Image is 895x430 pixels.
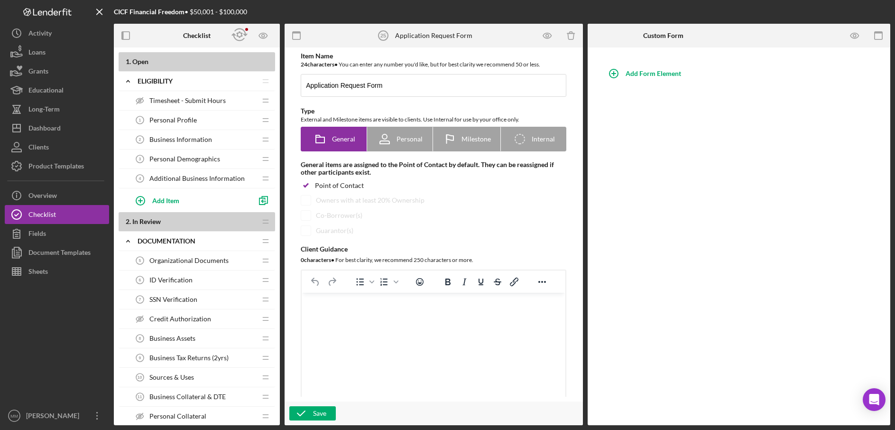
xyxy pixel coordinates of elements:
span: Personal Profile [149,116,197,124]
span: Sources & Uses [149,374,194,381]
a: Long-Term [5,100,109,119]
span: Timesheet - Submit Hours [149,97,226,104]
span: Business Information [149,136,212,143]
iframe: Rich Text Area [302,293,565,399]
button: Clients [5,138,109,157]
div: [PERSON_NAME] [24,406,85,428]
span: Personal Demographics [149,155,220,163]
tspan: 9 [139,355,141,360]
button: Preview as [253,25,274,47]
button: Grants [5,62,109,81]
div: Numbered list [376,275,400,289]
tspan: 10 [138,375,142,380]
tspan: 6 [139,278,141,282]
div: Application Request Form [395,32,472,39]
div: External and Milestone items are visible to clients. Use Internal for use by your office only. [301,115,566,124]
div: Client Guidance [301,245,566,253]
tspan: 11 [138,394,142,399]
div: Owners with at least 20% Ownership [316,196,424,204]
div: Loans [28,43,46,64]
button: Underline [473,275,489,289]
tspan: 2 [139,137,141,142]
button: Italic [456,275,472,289]
span: Open [132,57,148,65]
div: Overview [28,186,57,207]
div: Sheets [28,262,48,283]
button: Strikethrough [489,275,506,289]
div: Point of Contact [315,182,364,189]
tspan: 5 [139,258,141,263]
button: Add Item [128,191,251,210]
span: Business Tax Returns (2yrs) [149,354,229,362]
span: Internal [532,135,555,143]
span: General [332,135,355,143]
tspan: 4 [139,176,141,181]
div: Save [313,406,326,421]
div: Open Intercom Messenger [863,388,886,411]
tspan: 25 [380,33,386,38]
a: Dashboard [5,119,109,138]
div: Checklist [28,205,56,226]
span: Credit Authorization [149,315,211,323]
div: Add Item [152,191,179,209]
button: Document Templates [5,243,109,262]
tspan: 7 [139,297,141,302]
span: Personal [397,135,423,143]
button: Emojis [412,275,428,289]
span: Organizational Documents [149,257,229,264]
span: Business Collateral & DTE [149,393,226,401]
tspan: 8 [139,336,141,341]
b: Checklist [183,32,211,39]
button: Reveal or hide additional toolbar items [534,275,550,289]
div: You can enter any number you'd like, but for best clarity we recommend 50 or less. [301,60,566,69]
button: Sheets [5,262,109,281]
b: Custom Form [643,32,683,39]
div: General items are assigned to the Point of Contact by default. They can be reassigned if other pa... [301,161,566,176]
div: Educational [28,81,64,102]
button: Educational [5,81,109,100]
tspan: 1 [139,118,141,122]
div: Bullet list [352,275,376,289]
div: Product Templates [28,157,84,178]
span: Additional Business Information [149,175,245,182]
button: Product Templates [5,157,109,176]
button: Activity [5,24,109,43]
div: Fields [28,224,46,245]
button: MM[PERSON_NAME] [5,406,109,425]
div: Document Templates [28,243,91,264]
div: • $50,001 - $100,000 [114,8,247,16]
div: For best clarity, we recommend 250 characters or more. [301,255,566,265]
span: Personal Collateral [149,412,206,420]
button: Bold [440,275,456,289]
div: Dashboard [28,119,61,140]
div: Eligibility [138,77,256,85]
div: Activity [28,24,52,45]
div: Clients [28,138,49,159]
div: Guarantor(s) [316,227,353,234]
span: Milestone [461,135,491,143]
button: Insert/edit link [506,275,522,289]
div: Type [301,107,566,115]
div: Item Name [301,52,566,60]
button: Undo [307,275,323,289]
button: Checklist [5,205,109,224]
span: ID Verification [149,276,193,284]
tspan: 3 [139,157,141,161]
button: Overview [5,186,109,205]
button: Save [289,406,336,421]
button: Fields [5,224,109,243]
div: Add Form Element [626,64,681,83]
div: Co-Borrower(s) [316,212,362,219]
text: MM [10,413,18,419]
button: Redo [324,275,340,289]
button: Loans [5,43,109,62]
